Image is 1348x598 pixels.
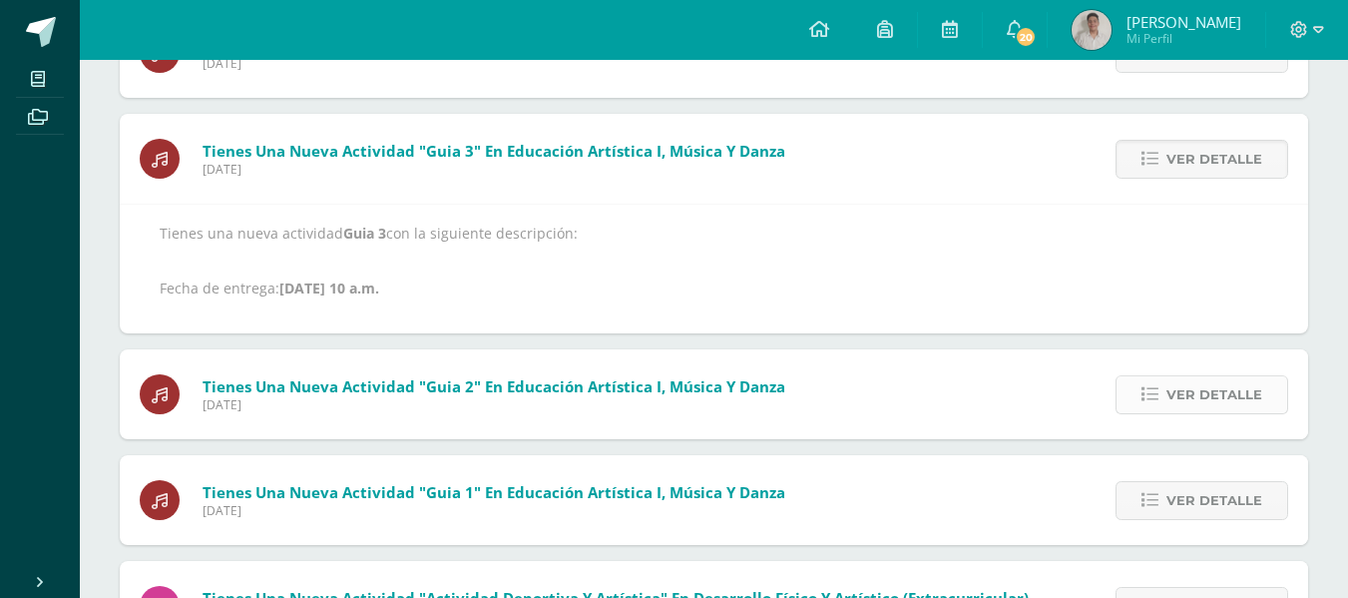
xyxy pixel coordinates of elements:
[279,279,379,298] strong: [DATE] 10 a.m.
[203,502,785,519] span: [DATE]
[1126,12,1241,32] span: [PERSON_NAME]
[1015,26,1037,48] span: 20
[343,224,386,243] strong: Guia 3
[1126,30,1241,47] span: Mi Perfil
[203,55,785,72] span: [DATE]
[203,141,785,161] span: Tienes una nueva actividad "Guia 3" En Educación Artística I, Música y Danza
[1166,482,1262,519] span: Ver detalle
[1072,10,1112,50] img: 5f8b1fa4d3844940ee0a10de8934683e.png
[203,376,785,396] span: Tienes una nueva actividad "Guia 2" En Educación Artística I, Música y Danza
[203,161,785,178] span: [DATE]
[1166,141,1262,178] span: Ver detalle
[203,482,785,502] span: Tienes una nueva actividad "Guia 1" En Educación Artística I, Música y Danza
[203,396,785,413] span: [DATE]
[1166,376,1262,413] span: Ver detalle
[160,225,1268,298] p: Tienes una nueva actividad con la siguiente descripción: Fecha de entrega:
